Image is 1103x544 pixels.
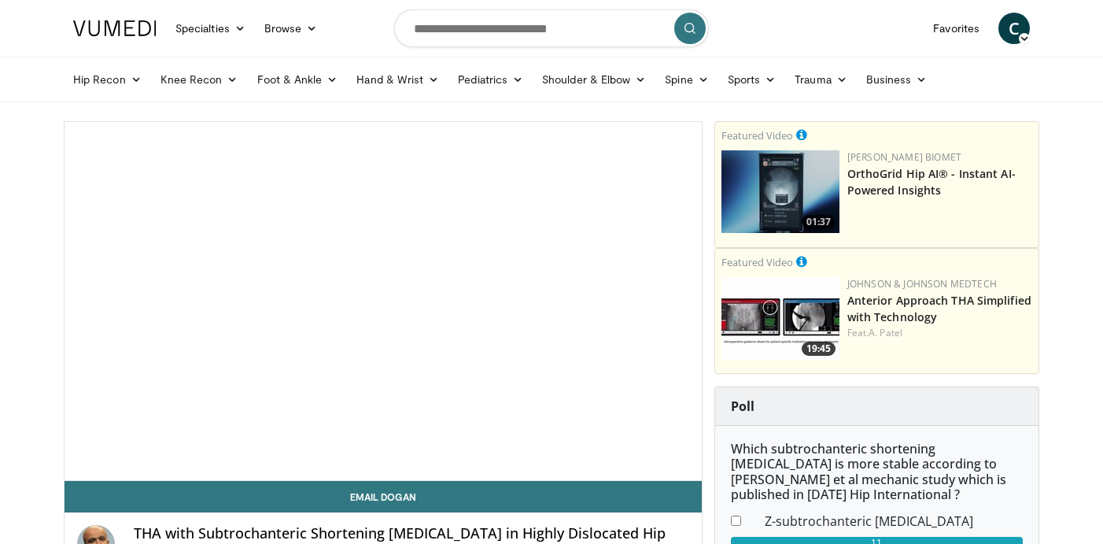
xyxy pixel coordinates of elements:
[255,13,327,44] a: Browse
[721,128,793,142] small: Featured Video
[869,326,902,339] a: A. Patel
[64,64,151,95] a: Hip Recon
[721,150,839,233] a: 01:37
[65,481,702,513] a: Email Dogan
[347,64,448,95] a: Hand & Wrist
[731,398,754,415] strong: Poll
[847,293,1031,324] a: Anterior Approach THA Simplified with Technology
[394,9,709,47] input: Search topics, interventions
[847,150,961,164] a: [PERSON_NAME] Biomet
[134,525,689,542] h4: THA with Subtrochanteric Shortening [MEDICAL_DATA] in Highly Dislocated Hip
[785,64,857,95] a: Trauma
[721,277,839,360] img: 06bb1c17-1231-4454-8f12-6191b0b3b81a.150x105_q85_crop-smart_upscale.jpg
[721,150,839,233] img: 51d03d7b-a4ba-45b7-9f92-2bfbd1feacc3.150x105_q85_crop-smart_upscale.jpg
[166,13,255,44] a: Specialties
[248,64,348,95] a: Foot & Ankle
[731,442,1023,502] h6: Which subtrochanteric shortening [MEDICAL_DATA] is more stable according to [PERSON_NAME] et al m...
[802,215,836,229] span: 01:37
[753,512,1035,531] dd: Z-subtrochanteric [MEDICAL_DATA]
[655,64,718,95] a: Spine
[73,20,157,36] img: VuMedi Logo
[847,277,997,291] a: Johnson & Johnson MedTech
[857,64,937,95] a: Business
[847,166,1016,198] a: OrthoGrid Hip AI® - Instant AI-Powered Insights
[151,64,248,95] a: Knee Recon
[998,13,1030,44] a: C
[721,255,793,269] small: Featured Video
[721,277,839,360] a: 19:45
[802,342,836,356] span: 19:45
[847,326,1032,340] div: Feat.
[533,64,655,95] a: Shoulder & Elbow
[448,64,533,95] a: Pediatrics
[924,13,989,44] a: Favorites
[718,64,786,95] a: Sports
[65,122,702,481] video-js: Video Player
